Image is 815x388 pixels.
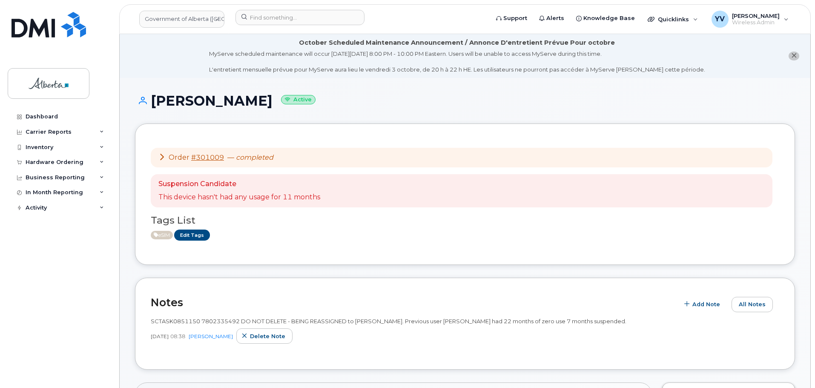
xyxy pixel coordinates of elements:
[151,318,626,325] span: SCTASK0851150 7802335492 DO NOT DELETE - BEING REASSIGNED to [PERSON_NAME]. Previous user [PERSON...
[135,93,795,108] h1: [PERSON_NAME]
[250,332,285,340] span: Delete note
[227,153,273,161] span: —
[158,179,320,189] p: Suspension Candidate
[189,333,233,339] a: [PERSON_NAME]
[236,328,293,344] button: Delete note
[789,52,799,60] button: close notification
[299,38,615,47] div: October Scheduled Maintenance Announcement / Annonce D'entretient Prévue Pour octobre
[151,215,779,226] h3: Tags List
[191,153,224,161] a: #301009
[169,153,189,161] span: Order
[170,333,185,340] span: 08:38
[151,333,169,340] span: [DATE]
[158,193,320,202] p: This device hasn't had any usage for 11 months
[209,50,705,74] div: MyServe scheduled maintenance will occur [DATE][DATE] 8:00 PM - 10:00 PM Eastern. Users will be u...
[174,230,210,240] a: Edit Tags
[692,300,720,308] span: Add Note
[236,153,273,161] em: completed
[151,231,173,239] span: Active
[151,296,674,309] h2: Notes
[679,297,727,312] button: Add Note
[281,95,316,105] small: Active
[739,300,766,308] span: All Notes
[732,297,773,312] button: All Notes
